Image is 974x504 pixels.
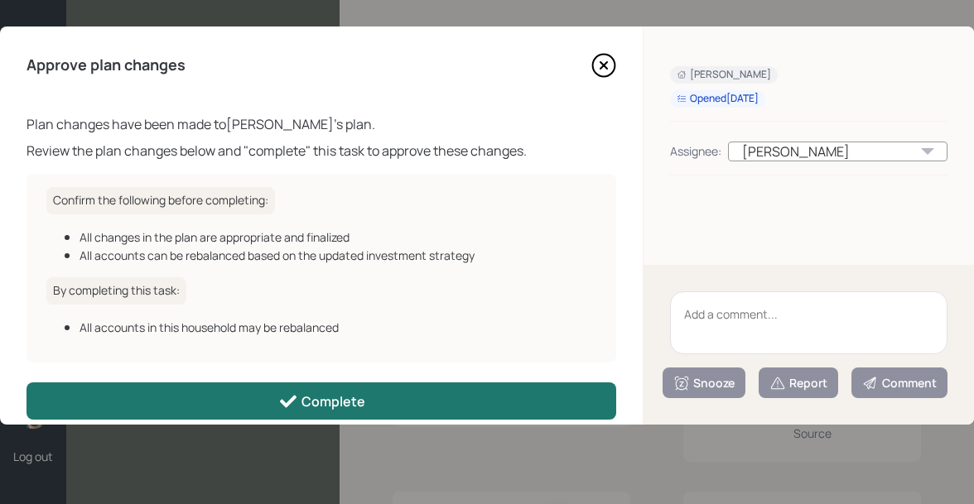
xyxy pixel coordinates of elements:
div: Report [769,375,827,391]
div: Complete [278,391,365,411]
h6: By completing this task: [46,277,186,305]
button: Report [759,367,838,398]
div: [PERSON_NAME] [728,142,947,161]
div: All accounts in this household may be rebalanced [80,319,596,336]
h6: Confirm the following before completing: [46,187,275,214]
div: All changes in the plan are appropriate and finalized [80,228,596,246]
div: Opened [DATE] [677,92,759,106]
div: Review the plan changes below and "complete" this task to approve these changes. [27,141,616,161]
button: Complete [27,382,616,420]
div: Snooze [673,375,735,391]
button: Snooze [663,367,745,398]
button: Comment [851,367,947,398]
div: [PERSON_NAME] [677,68,771,82]
div: Assignee: [670,142,721,160]
div: Plan changes have been made to [PERSON_NAME] 's plan. [27,114,616,134]
div: Comment [862,375,937,391]
h4: Approve plan changes [27,56,186,74]
div: All accounts can be rebalanced based on the updated investment strategy [80,247,596,264]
